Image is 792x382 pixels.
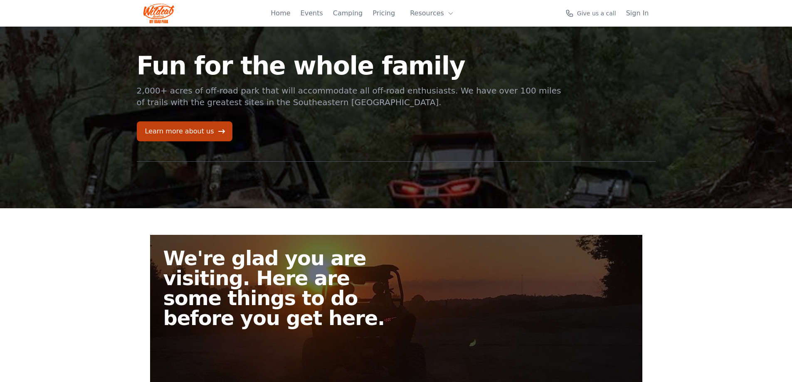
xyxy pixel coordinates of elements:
[137,53,563,78] h1: Fun for the whole family
[163,248,403,328] h2: We're glad you are visiting. Here are some things to do before you get here.
[301,8,323,18] a: Events
[405,5,459,22] button: Resources
[626,8,649,18] a: Sign In
[333,8,363,18] a: Camping
[373,8,395,18] a: Pricing
[577,9,616,17] span: Give us a call
[137,85,563,108] p: 2,000+ acres of off-road park that will accommodate all off-road enthusiasts. We have over 100 mi...
[137,121,232,141] a: Learn more about us
[271,8,290,18] a: Home
[565,9,616,17] a: Give us a call
[143,3,175,23] img: Wildcat Logo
